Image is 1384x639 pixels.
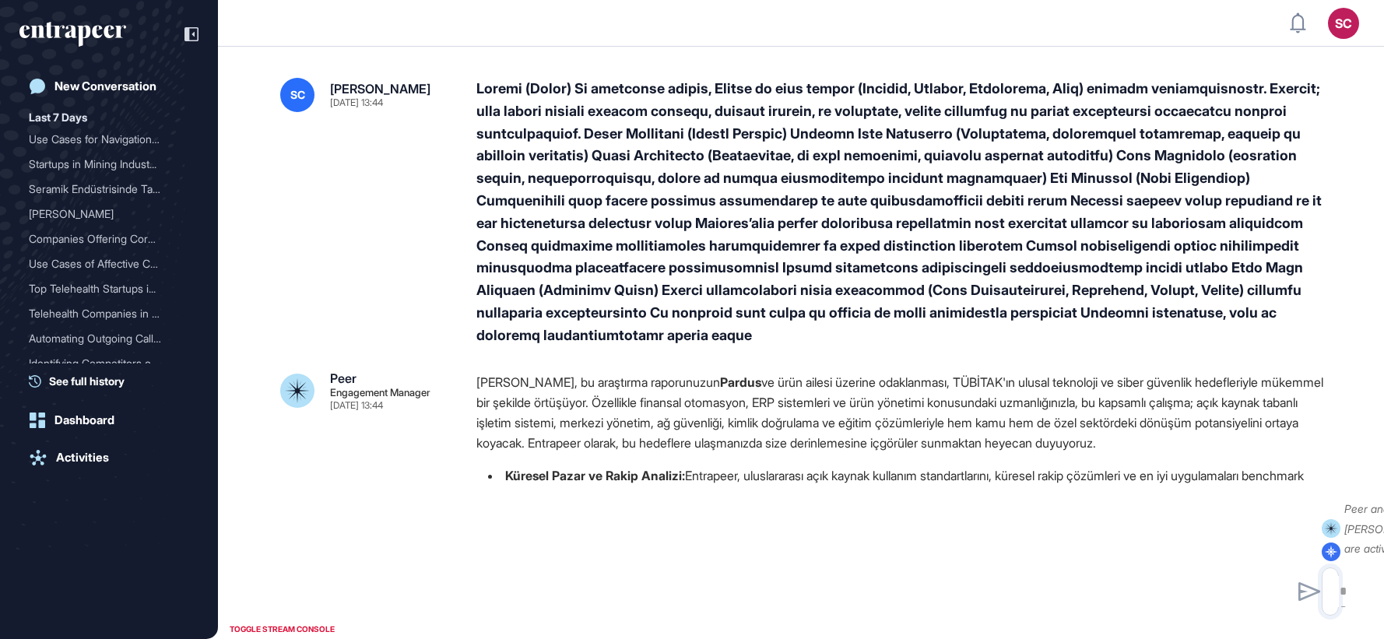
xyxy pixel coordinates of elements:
div: Companies Offering Corpor... [29,226,177,251]
div: Telehealth Companies in t... [29,301,177,326]
div: Loremi (Dolor) Si ametconse adipis, Elitse do eius tempor (Incidid, Utlabor, Etdolorema, Aliq) en... [476,78,1334,347]
div: Curie [29,202,189,226]
div: TOGGLE STREAM CONSOLE [226,620,339,639]
a: See full history [29,373,198,389]
div: Use Cases of Affective Computing in the Automotive Industry [29,251,189,276]
div: [PERSON_NAME] [29,202,177,226]
div: Use Cases for Navigation Systems Operating Without GPS or Network Infrastructure Using Onboard Pe... [29,127,189,152]
div: Automating Outgoing Calls in Call Centers [29,326,189,351]
div: [DATE] 13:44 [330,98,383,107]
strong: Küresel Pazar ve Rakip Analizi: [505,468,685,483]
div: New Conversation [54,79,156,93]
span: See full history [49,373,125,389]
div: Top Telehealth Startups in the US [29,276,189,301]
a: Activities [19,442,198,473]
div: Automating Outgoing Calls... [29,326,177,351]
div: Peer [330,372,357,384]
div: Telehealth Companies in the US: A Focus on the Health Industry [29,301,189,326]
a: New Conversation [19,71,198,102]
div: Last 7 Days [29,108,87,127]
strong: Pardus [720,374,761,390]
span: SC [290,89,305,101]
div: [DATE] 13:44 [330,401,383,410]
button: SC [1328,8,1359,39]
div: entrapeer-logo [19,22,126,47]
div: Use Cases of Affective Co... [29,251,177,276]
a: Dashboard [19,405,198,436]
div: Seramik Endüstrisinde Talep Tahminleme Problemi İçin Use Case Geliştirme [29,177,189,202]
div: Use Cases for Navigation ... [29,127,177,152]
div: [PERSON_NAME] [330,83,430,95]
div: Dashboard [54,413,114,427]
div: Seramik Endüstrisinde Tal... [29,177,177,202]
div: Companies Offering Corporate Cards for E-commerce Businesses [29,226,189,251]
div: Startups in Mining Indust... [29,152,177,177]
div: Identifying Competitors o... [29,351,177,376]
li: Entrapeer, uluslararası açık kaynak kullanım standartlarını, küresel rakip çözümleri ve en iyi uy... [476,465,1334,506]
div: Startups in Mining Industry Focusing on Perception-Based Navigation Systems Without Absolute Posi... [29,152,189,177]
p: [PERSON_NAME], bu araştırma raporunuzun ve ürün ailesi üzerine odaklanması, TÜBİTAK'ın ulusal tek... [476,372,1334,453]
div: Activities [56,451,109,465]
div: Top Telehealth Startups i... [29,276,177,301]
div: Identifying Competitors of Veritus Agent [29,351,189,376]
div: Engagement Manager [330,388,430,398]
